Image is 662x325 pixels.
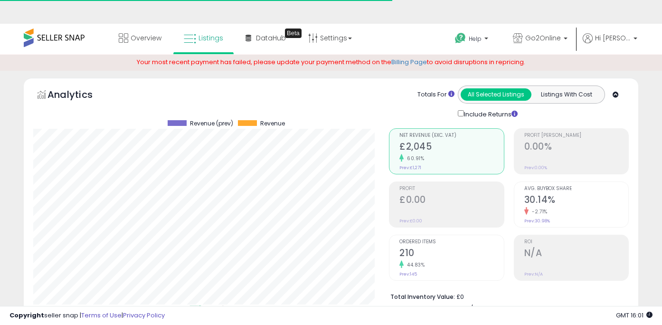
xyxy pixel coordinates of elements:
[399,186,504,191] span: Profit
[190,120,233,127] span: Revenue (prev)
[399,218,422,224] small: Prev: £0.00
[9,311,44,320] strong: Copyright
[466,304,477,313] span: N/A
[525,33,561,43] span: Go2Online
[390,290,622,302] li: £0
[391,57,427,67] a: Billing Page
[260,120,285,127] span: Revenue
[524,133,629,138] span: Profit [PERSON_NAME]
[399,239,504,245] span: Ordered Items
[123,311,165,320] a: Privacy Policy
[9,311,165,320] div: seller snap | |
[524,141,629,154] h2: 0.00%
[137,57,525,67] span: Your most recent payment has failed, please update your payment method on the to avoid disruption...
[404,261,425,268] small: 44.83%
[399,133,504,138] span: Net Revenue (Exc. VAT)
[524,165,547,171] small: Prev: 0.00%
[506,24,575,55] a: Go2Online
[404,155,424,162] small: 60.91%
[524,271,543,277] small: Prev: N/A
[524,239,629,245] span: ROI
[238,24,293,52] a: DataHub
[583,33,637,55] a: Hi [PERSON_NAME]
[454,32,466,44] i: Get Help
[595,33,631,43] span: Hi [PERSON_NAME]
[529,208,548,215] small: -2.71%
[524,248,629,260] h2: N/A
[451,108,529,119] div: Include Returns
[256,33,286,43] span: DataHub
[399,248,504,260] h2: 210
[131,33,161,43] span: Overview
[399,141,504,154] h2: £2,045
[81,311,122,320] a: Terms of Use
[524,218,550,224] small: Prev: 30.98%
[616,311,653,320] span: 2025-10-14 16:01 GMT
[199,33,223,43] span: Listings
[285,29,302,38] div: Tooltip anchor
[524,194,629,207] h2: 30.14%
[112,24,169,52] a: Overview
[531,88,602,101] button: Listings With Cost
[399,194,504,207] h2: £0.00
[301,24,359,52] a: Settings
[447,25,498,55] a: Help
[390,293,455,301] b: Total Inventory Value:
[469,35,482,43] span: Help
[47,88,111,104] h5: Analytics
[417,90,454,99] div: Totals For
[390,304,464,312] b: Short Term Storage Fees:
[524,186,629,191] span: Avg. Buybox Share
[177,24,230,52] a: Listings
[461,88,531,101] button: All Selected Listings
[399,271,417,277] small: Prev: 145
[399,165,421,171] small: Prev: £1,271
